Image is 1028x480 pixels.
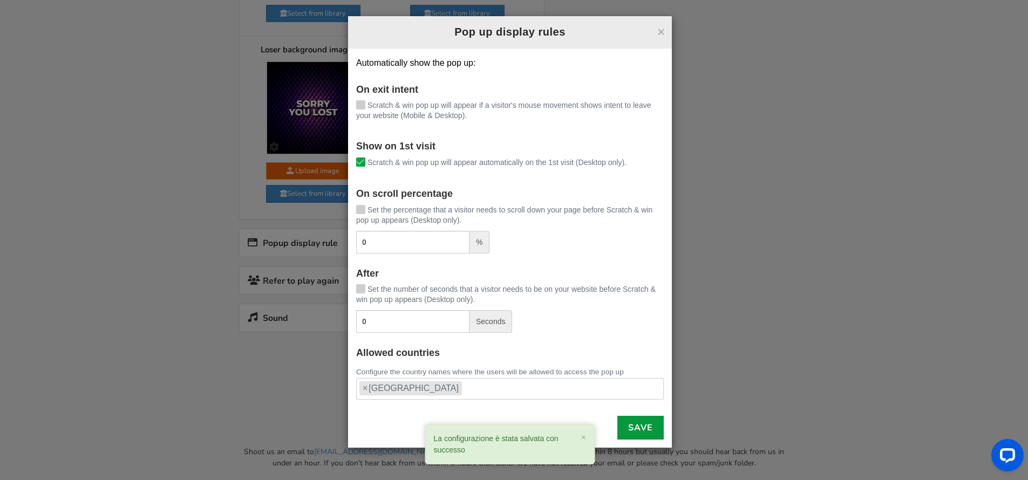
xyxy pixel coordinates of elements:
[469,231,489,253] span: %
[367,158,627,167] span: Scratch & win pop up will appear automatically on the 1st visit (Desktop only).
[356,141,664,152] h4: Show on 1st visit
[657,25,665,39] button: ×
[356,101,651,120] span: Scratch & win pop up will appear if a visitor's mouse movement shows intent to leave your website...
[581,433,586,442] span: ×
[425,424,595,464] div: La configurazione è stata salvata con successo
[356,348,664,359] h4: Allowed countries
[21,319,183,360] label: Vorrei ricevere aggiornamenti ed e-mail di marketing. Tratteremo le tue informazioni con rispetto...
[356,205,652,224] span: Set the percentage that a visitor needs to scroll down your page before Scratch & win pop up appe...
[34,245,169,257] strong: TI [PERSON_NAME]? GIOCA ORA!
[356,269,664,279] h4: After
[60,420,145,429] img: appsmav-footer-credit.png
[363,382,367,395] span: ×
[7,5,197,51] h4: [PERSON_NAME] e vinci
[983,435,1028,480] iframe: LiveChat chat widget
[469,310,512,333] span: Seconds
[617,416,664,440] a: Save
[164,4,192,11] a: Clicca qui
[356,368,624,376] small: Configure the country names where the users will be allowed to access the pop up
[359,381,462,395] li: Italy
[356,189,664,200] h4: On scroll percentage
[21,274,76,285] label: Posta elettronica
[356,24,664,40] h2: Pop up display rules
[356,85,664,95] h4: On exit intent
[356,57,664,70] p: Automatically show the pop up:
[21,318,29,326] input: Vorrei ricevere aggiornamenti ed e-mail di marketing. Tratteremo le tue informazioni con rispetto...
[356,285,656,304] span: Set the number of seconds that a visitor needs to be on your website before Scratch & win pop up ...
[21,371,183,390] button: TENTA LA FORTUNA!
